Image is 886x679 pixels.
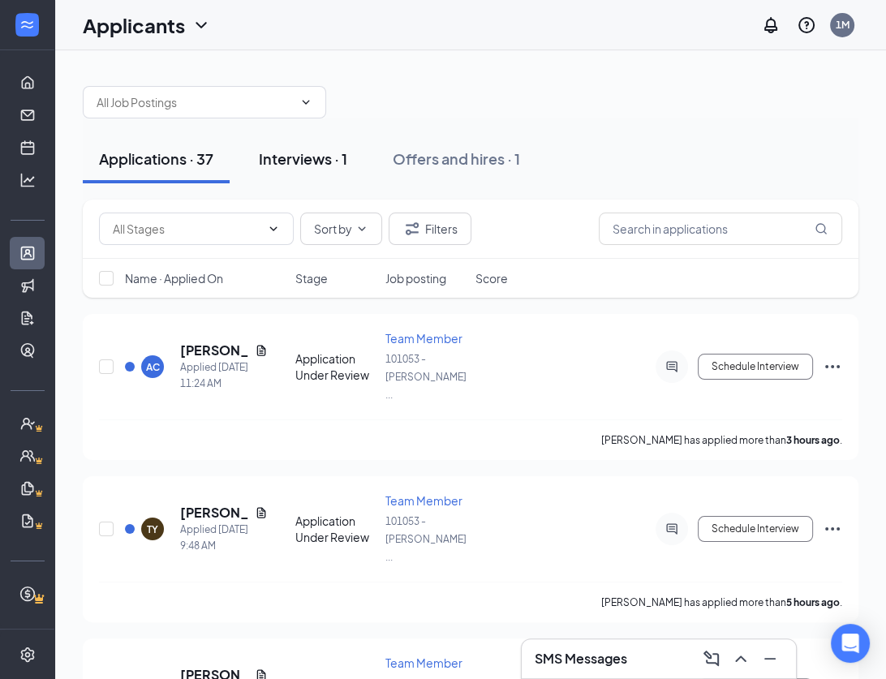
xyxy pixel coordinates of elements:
svg: MagnifyingGlass [815,222,828,235]
b: 5 hours ago [786,596,840,608]
span: Name · Applied On [125,270,223,286]
input: All Job Postings [97,93,293,111]
svg: ChevronDown [191,15,211,35]
div: Applied [DATE] 9:48 AM [180,522,268,554]
svg: ActiveChat [662,522,682,535]
div: 1M [836,18,849,32]
span: Team Member [385,331,462,346]
span: Team Member [385,493,462,508]
svg: ChevronDown [355,222,368,235]
h3: SMS Messages [535,650,627,668]
button: Filter Filters [389,213,471,245]
div: Application Under Review [295,513,376,545]
div: Interviews · 1 [259,148,347,169]
span: Team Member [385,655,462,670]
h5: [PERSON_NAME] [180,342,248,359]
div: Open Intercom Messenger [831,624,870,663]
svg: Settings [19,647,36,663]
svg: Ellipses [823,357,842,376]
p: [PERSON_NAME] has applied more than . [601,433,842,447]
svg: ActiveChat [662,360,682,373]
span: 101053 - [PERSON_NAME] ... [385,515,467,563]
svg: Document [255,344,268,357]
svg: Analysis [19,172,36,188]
svg: ChevronDown [299,96,312,109]
button: ComposeMessage [699,646,725,672]
div: Applied [DATE] 11:24 AM [180,359,268,392]
div: Offers and hires · 1 [393,148,520,169]
span: Stage [295,270,328,286]
svg: Filter [402,219,422,239]
input: All Stages [113,220,260,238]
button: ChevronUp [728,646,754,672]
button: Sort byChevronDown [300,213,382,245]
h1: Applicants [83,11,185,39]
span: Job posting [385,270,446,286]
span: Score [475,270,508,286]
svg: ChevronDown [267,222,280,235]
span: Sort by [314,223,352,234]
svg: ComposeMessage [702,649,721,668]
svg: Notifications [761,15,781,35]
svg: Document [255,506,268,519]
button: Schedule Interview [698,354,813,380]
div: TY [147,522,158,536]
button: Schedule Interview [698,516,813,542]
button: Minimize [757,646,783,672]
svg: ChevronUp [731,649,751,668]
div: Applications · 37 [99,148,213,169]
input: Search in applications [599,213,842,245]
span: 101053 - [PERSON_NAME] ... [385,353,467,401]
svg: WorkstreamLogo [19,16,35,32]
div: Application Under Review [295,350,376,383]
h5: [PERSON_NAME] [180,504,248,522]
p: [PERSON_NAME] has applied more than . [601,595,842,609]
b: 3 hours ago [786,434,840,446]
svg: Minimize [760,649,780,668]
svg: Ellipses [823,519,842,539]
div: AC [146,360,160,374]
svg: QuestionInfo [797,15,816,35]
